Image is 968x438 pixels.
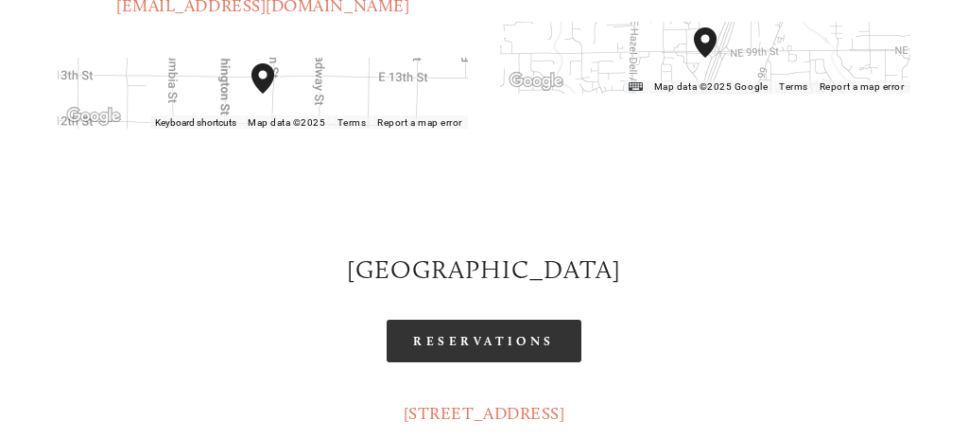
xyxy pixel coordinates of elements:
a: Open this area in Google Maps (opens a new window) [62,104,125,129]
span: Map data ©2025 [248,117,326,128]
h2: [GEOGRAPHIC_DATA] [58,252,909,288]
a: Reservations [387,320,581,362]
img: Google [62,104,125,129]
a: Terms [337,117,367,128]
button: Keyboard shortcuts [155,116,236,130]
a: Report a map error [377,117,462,128]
